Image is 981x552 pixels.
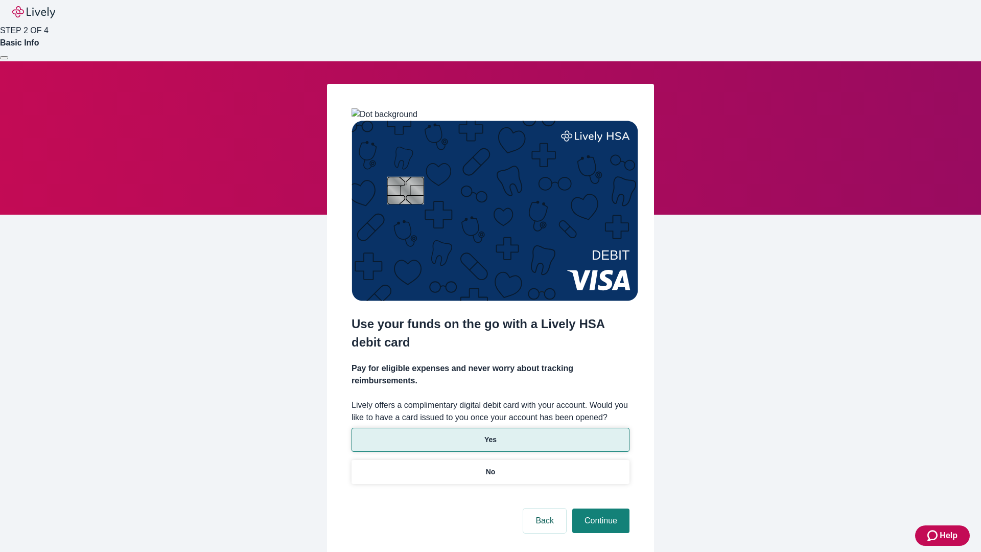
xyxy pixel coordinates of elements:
[352,315,629,352] h2: Use your funds on the go with a Lively HSA debit card
[523,509,566,533] button: Back
[352,460,629,484] button: No
[352,362,629,387] h4: Pay for eligible expenses and never worry about tracking reimbursements.
[915,525,970,546] button: Zendesk support iconHelp
[352,428,629,452] button: Yes
[940,530,957,542] span: Help
[352,399,629,424] label: Lively offers a complimentary digital debit card with your account. Would you like to have a card...
[927,530,940,542] svg: Zendesk support icon
[572,509,629,533] button: Continue
[12,6,55,18] img: Lively
[486,467,496,477] p: No
[484,434,497,445] p: Yes
[352,121,638,301] img: Debit card
[352,108,417,121] img: Dot background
